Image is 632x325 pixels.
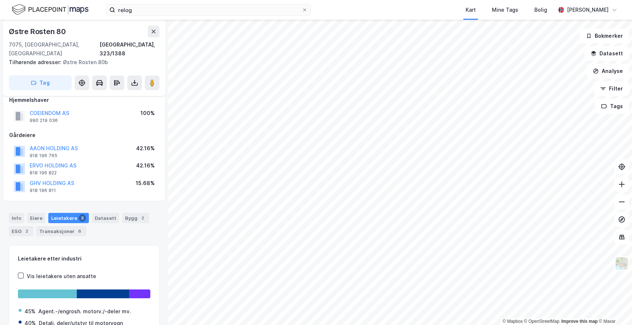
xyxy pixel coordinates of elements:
[9,26,67,37] div: Østre Rosten 80
[139,214,146,222] div: 2
[595,99,629,114] button: Tags
[140,109,155,118] div: 100%
[92,213,119,223] div: Datasett
[9,131,159,140] div: Gårdeiere
[9,213,24,223] div: Info
[79,214,86,222] div: 3
[30,170,57,176] div: 818 196 822
[9,40,99,58] div: 7075, [GEOGRAPHIC_DATA], [GEOGRAPHIC_DATA]
[567,5,609,14] div: [PERSON_NAME]
[30,188,56,193] div: 918 196 811
[136,179,155,188] div: 15.68%
[115,4,302,15] input: Søk på adresse, matrikkel, gårdeiere, leietakere eller personer
[30,118,58,123] div: 990 219 036
[18,254,150,263] div: Leietakere etter industri
[136,144,155,153] div: 42.16%
[122,213,149,223] div: Bygg
[76,228,83,235] div: 6
[587,64,629,78] button: Analyse
[9,75,72,90] button: Tag
[136,161,155,170] div: 42.16%
[466,5,476,14] div: Kart
[524,319,560,324] a: OpenStreetMap
[12,3,89,16] img: logo.f888ab2527a4732fd821a326f86c7f29.svg
[584,46,629,61] button: Datasett
[30,153,57,159] div: 918 196 765
[9,59,63,65] span: Tilhørende adresser:
[99,40,159,58] div: [GEOGRAPHIC_DATA], 323/1388
[38,307,131,316] div: Agent.-/engrosh. motorv./-deler mv.
[25,307,35,316] div: 45%
[27,213,45,223] div: Eiere
[9,226,33,236] div: ESG
[23,228,30,235] div: 2
[594,81,629,96] button: Filter
[534,5,547,14] div: Bolig
[36,226,86,236] div: Transaksjoner
[595,290,632,325] div: Kontrollprogram for chat
[492,5,518,14] div: Mine Tags
[615,256,629,270] img: Z
[561,319,598,324] a: Improve this map
[27,272,96,281] div: Vis leietakere uten ansatte
[503,319,523,324] a: Mapbox
[9,96,159,104] div: Hjemmelshaver
[595,290,632,325] iframe: Chat Widget
[48,213,89,223] div: Leietakere
[580,29,629,43] button: Bokmerker
[9,58,154,67] div: Østre Rosten 80b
